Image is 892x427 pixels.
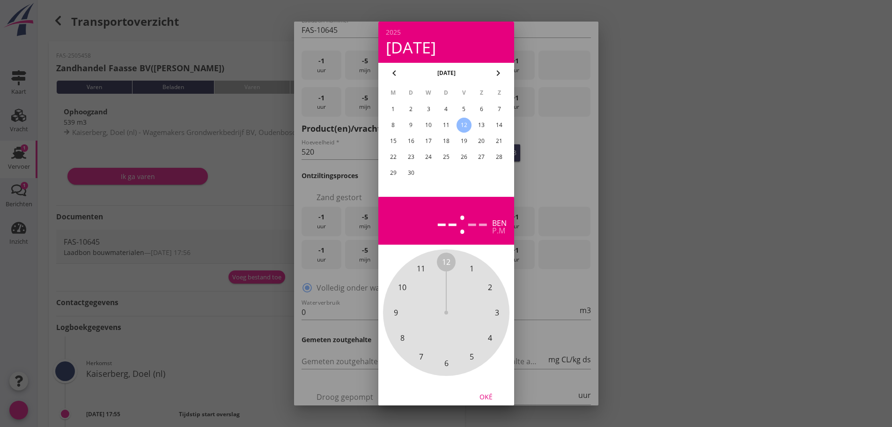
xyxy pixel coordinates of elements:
font: 1 [391,105,395,113]
font: : [458,198,467,243]
button: 7 [492,102,507,117]
font: D [409,89,413,97]
button: 23 [403,150,418,165]
button: 9 [403,118,418,133]
font: chevron_left [389,67,400,79]
button: 2 [403,102,418,117]
button: 24 [421,150,436,165]
font: 6 [479,105,483,113]
font: 9 [393,307,398,318]
button: 16 [403,134,418,149]
font: 8 [391,121,395,129]
button: 28 [492,150,507,165]
font: -- [436,198,458,243]
button: 12 [456,118,471,133]
font: 23 [407,153,414,161]
font: -- [467,198,488,243]
font: 27 [478,153,485,161]
button: 11 [438,118,453,133]
font: 24 [425,153,432,161]
font: 4 [444,105,448,113]
font: 2025 [386,28,401,37]
font: [DATE] [386,37,436,58]
button: 10 [421,118,436,133]
font: ben [492,218,507,228]
font: 29 [390,169,396,177]
font: 1 [469,263,473,274]
button: 3 [421,102,436,117]
font: 26 [460,153,467,161]
font: [DATE] [437,69,455,77]
font: 4 [488,333,492,343]
font: 21 [496,137,502,145]
font: D [444,89,448,97]
button: Oké [465,388,507,405]
font: p.m [492,225,505,236]
button: 27 [474,150,489,165]
font: 13 [478,121,485,129]
button: 13 [474,118,489,133]
font: 25 [442,153,449,161]
button: 26 [456,150,471,165]
button: 6 [474,102,489,117]
font: Z [479,89,483,97]
font: 5 [462,105,465,113]
font: 3 [494,307,499,318]
button: 18 [438,134,453,149]
button: 22 [385,150,400,165]
font: 2 [488,282,492,292]
button: [DATE] [434,66,458,80]
font: 9 [409,121,413,129]
button: 17 [421,134,436,149]
font: 5 [469,351,473,361]
button: 14 [492,118,507,133]
font: chevron_right [493,67,504,79]
font: 17 [425,137,432,145]
font: 6 [444,358,448,368]
button: 19 [456,134,471,149]
button: 4 [438,102,453,117]
button: 20 [474,134,489,149]
font: 12 [442,257,450,267]
font: 11 [442,121,449,129]
font: 15 [390,137,396,145]
font: 16 [407,137,414,145]
button: 29 [385,165,400,180]
font: 28 [496,153,502,161]
font: 22 [390,153,396,161]
font: 14 [496,121,502,129]
font: M [391,89,396,97]
font: 12 [460,121,467,129]
font: 10 [398,282,406,292]
font: 7 [419,351,423,361]
font: V [462,89,465,97]
font: 11 [417,263,425,274]
button: 25 [438,150,453,165]
font: 30 [407,169,414,177]
button: 15 [385,134,400,149]
font: W [426,89,431,97]
font: Oké [479,392,493,401]
font: 18 [442,137,449,145]
font: 7 [497,105,501,113]
font: 20 [478,137,485,145]
button: 1 [385,102,400,117]
font: 2 [409,105,413,113]
font: 8 [400,333,404,343]
font: 19 [460,137,467,145]
button: 8 [385,118,400,133]
button: 5 [456,102,471,117]
font: 10 [425,121,432,129]
font: 3 [427,105,430,113]
font: Z [497,89,501,97]
button: 30 [403,165,418,180]
button: 21 [492,134,507,149]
